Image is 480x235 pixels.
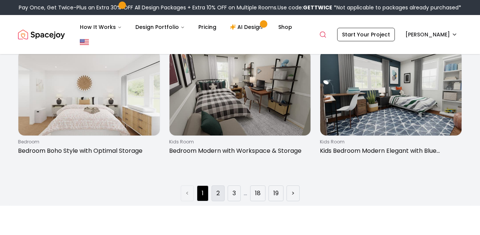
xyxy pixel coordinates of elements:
[320,50,462,158] a: Kids Bedroom Modern Elegant with Blue Accentskids roomKids Bedroom Modern Elegant with Blue Accents
[169,139,308,145] p: kids room
[18,50,160,158] a: Bedroom Boho Style with Optimal StoragebedroomBedroom Boho Style with Optimal Storage
[74,20,298,35] nav: Main
[18,15,462,54] nav: Global
[129,20,191,35] button: Design Portfolio
[202,189,204,198] a: Page 1 is your current page
[320,146,459,155] p: Kids Bedroom Modern Elegant with Blue Accents
[244,189,247,197] a: Jump forward
[277,4,332,11] span: Use code:
[273,189,279,198] a: Page 19
[19,4,461,11] div: Pay Once, Get Twice-Plus an Extra 30% OFF All Design Packages + Extra 10% OFF on Multiple Rooms.
[169,146,308,155] p: Bedroom Modern with Workspace & Storage
[80,38,89,47] img: United States
[232,189,236,198] a: Page 3
[74,20,128,35] button: How It Works
[186,189,189,198] a: Previous page
[18,27,65,42] img: Spacejoy Logo
[224,20,271,35] a: AI Design
[272,20,298,35] a: Shop
[192,20,222,35] a: Pricing
[169,50,311,158] a: Bedroom Modern with Workspace & Storagekids roomBedroom Modern with Workspace & Storage
[18,139,157,145] p: bedroom
[181,185,300,201] ul: Pagination
[320,51,462,136] img: Kids Bedroom Modern Elegant with Blue Accents
[18,146,157,155] p: Bedroom Boho Style with Optimal Storage
[216,189,220,198] a: Page 2
[18,27,65,42] a: Spacejoy
[169,51,311,136] img: Bedroom Modern with Workspace & Storage
[337,28,395,41] a: Start Your Project
[18,51,160,136] img: Bedroom Boho Style with Optimal Storage
[291,189,295,198] a: Next page
[255,189,261,198] a: Page 18
[320,139,459,145] p: kids room
[332,4,461,11] span: *Not applicable to packages already purchased*
[303,4,332,11] b: GETTWICE
[401,28,462,41] button: [PERSON_NAME]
